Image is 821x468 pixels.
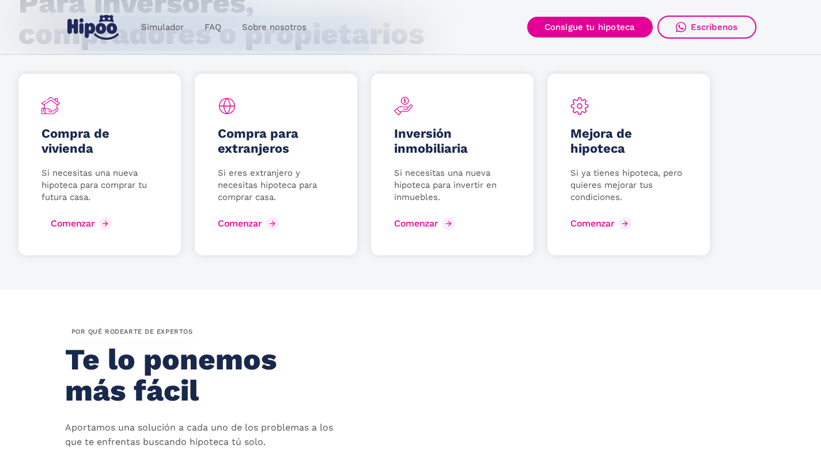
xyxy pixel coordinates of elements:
[691,22,738,32] div: Escríbenos
[570,218,614,229] div: Comenzar
[218,218,262,229] div: Comenzar
[570,167,687,203] p: Si ya tienes hipoteca, pero quieres mejorar tus condiciones.
[41,167,158,203] p: Si necesitas una nueva hipoteca para comprar tu futura casa.
[394,167,510,203] p: Si necesitas una nueva hipoteca para invertir en inmuebles.
[232,16,317,39] a: Sobre nosotros
[218,167,334,203] p: Si eres extranjero y necesitas hipoteca para comprar casa.
[527,17,653,37] a: Consigue tu hipoteca
[51,218,94,229] div: Comenzar
[218,214,282,233] a: Comenzar
[394,126,510,156] h5: Inversión inmobiliaria
[218,126,334,156] h5: Compra para extranjeros
[41,126,158,156] h5: Compra de vivienda
[65,10,122,44] a: home
[41,214,115,233] a: Comenzar
[194,16,232,39] a: FAQ
[65,344,331,406] h2: Te lo ponemos más fácil
[394,218,438,229] div: Comenzar
[570,214,634,233] a: Comenzar
[570,126,687,156] h5: Mejora de hipoteca
[65,421,342,450] p: Aportamos una solución a cada uno de los problemas a los que te enfrentas buscando hipoteca tú solo.
[131,16,194,39] a: Simulador
[657,16,756,39] a: Escríbenos
[65,324,199,339] div: por QUÉ rodearte de expertos
[394,214,458,233] a: Comenzar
